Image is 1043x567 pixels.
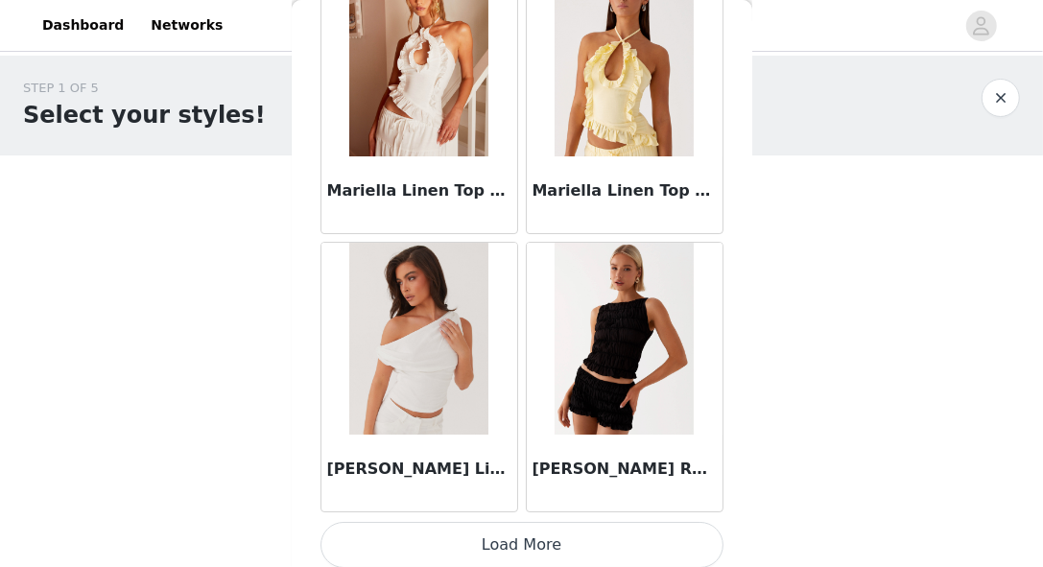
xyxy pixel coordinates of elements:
[139,4,234,47] a: Networks
[23,79,266,98] div: STEP 1 OF 5
[327,458,511,481] h3: [PERSON_NAME] Linen One Shoulder Top - White
[972,11,990,41] div: avatar
[31,4,135,47] a: Dashboard
[327,179,511,202] h3: Mariella Linen Top - White
[23,98,266,132] h1: Select your styles!
[349,243,488,435] img: Marissa Linen One Shoulder Top - White
[555,243,694,435] img: Messina Ruched Tank Top - Black
[533,458,717,481] h3: [PERSON_NAME] Ruched Tank Top - Black
[533,179,717,202] h3: Mariella Linen Top - Yellow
